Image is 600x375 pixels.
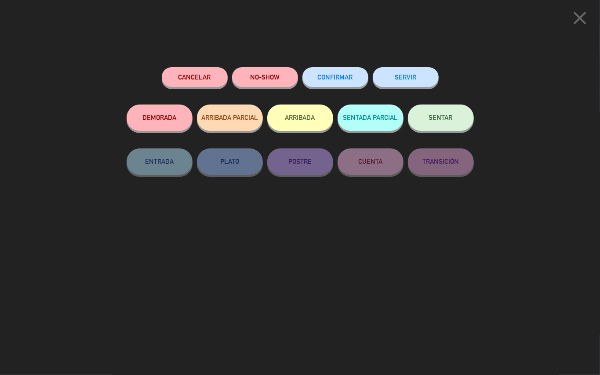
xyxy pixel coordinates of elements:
[569,7,591,29] i: close
[267,148,333,175] button: POSTRE
[302,67,368,87] button: CONFIRMAR
[338,148,404,175] button: CUENTA
[201,114,258,121] span: ARRIBADA PARCIAL
[267,105,333,131] button: ARRIBADA
[338,105,404,131] button: SENTADA PARCIAL
[127,105,193,131] button: DEMORADA
[197,148,263,175] button: PLATO
[408,148,474,175] button: TRANSICIÓN
[318,73,353,81] span: CONFIRMAR
[162,67,228,87] button: Cancelar
[232,67,298,87] button: NO-SHOW
[566,7,593,32] button: close
[429,114,453,121] span: SENTAR
[373,67,439,87] button: SERVIR
[127,148,193,175] button: ENTRADA
[408,105,474,131] button: SENTAR
[197,105,263,131] button: ARRIBADA PARCIAL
